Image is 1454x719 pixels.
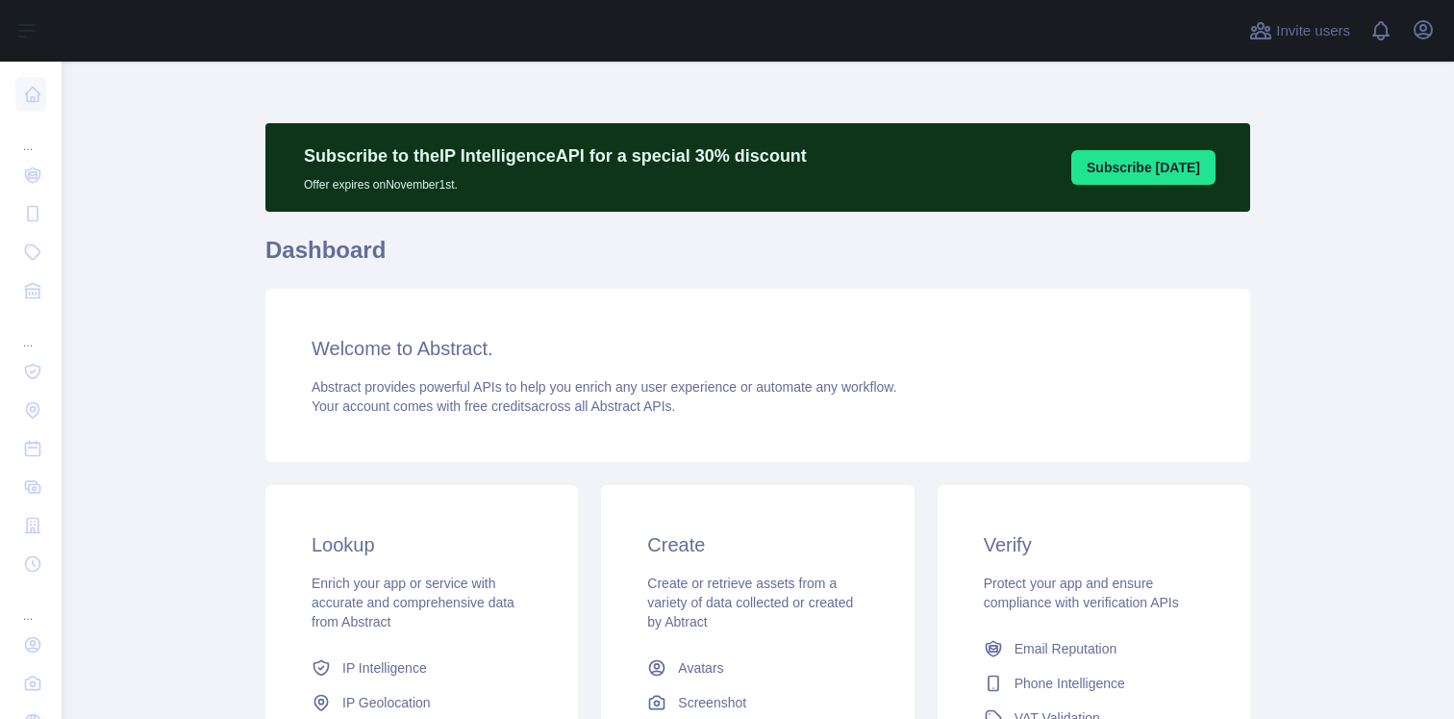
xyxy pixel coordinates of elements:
div: ... [15,585,46,624]
span: Create or retrieve assets from a variety of data collected or created by Abtract [647,576,853,629]
h1: Dashboard [265,235,1250,281]
span: Screenshot [678,693,746,712]
p: Offer expires on November 1st. [304,169,807,193]
span: Abstract provides powerful APIs to help you enrich any user experience or automate any workflow. [312,379,897,395]
a: Avatars [639,651,875,685]
h3: Create [647,531,867,558]
p: Subscribe to the IP Intelligence API for a special 30 % discount [304,142,807,169]
span: Your account comes with across all Abstract APIs. [312,398,675,414]
h3: Verify [984,531,1204,558]
h3: Lookup [312,531,532,558]
span: Enrich your app or service with accurate and comprehensive data from Abstract [312,576,514,629]
span: Avatars [678,658,723,678]
span: IP Geolocation [342,693,431,712]
span: Invite users [1276,20,1350,42]
button: Subscribe [DATE] [1071,150,1216,185]
a: Email Reputation [976,631,1212,666]
div: ... [15,312,46,350]
span: Protect your app and ensure compliance with verification APIs [984,576,1179,610]
button: Invite users [1245,15,1354,46]
h3: Welcome to Abstract. [312,335,1204,362]
span: free credits [464,398,531,414]
a: IP Intelligence [304,651,539,685]
a: Phone Intelligence [976,666,1212,701]
div: ... [15,116,46,154]
span: Email Reputation [1015,639,1117,658]
span: IP Intelligence [342,658,427,678]
span: Phone Intelligence [1015,674,1125,693]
